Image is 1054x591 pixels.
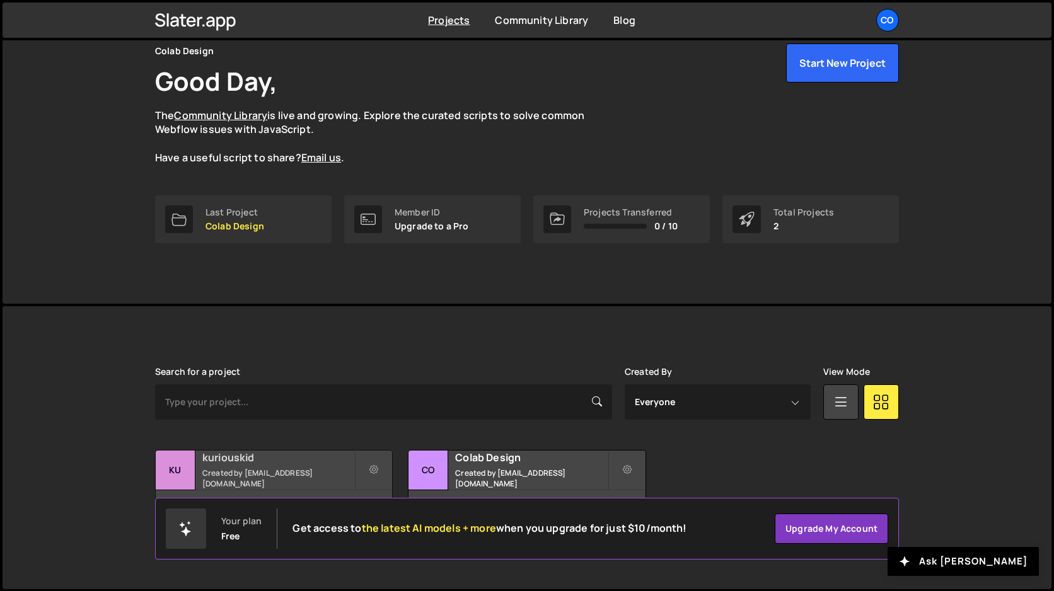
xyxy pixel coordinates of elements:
p: The is live and growing. Explore the curated scripts to solve common Webflow issues with JavaScri... [155,108,609,165]
p: Colab Design [206,221,264,231]
a: ku kuriouskid Created by [EMAIL_ADDRESS][DOMAIN_NAME] 3 pages, last updated by [DATE] [155,450,393,529]
div: Co [408,450,448,490]
small: Created by [EMAIL_ADDRESS][DOMAIN_NAME] [455,468,607,489]
h2: kuriouskid [202,450,354,464]
div: 3 pages, last updated by [DATE] [156,490,392,528]
div: Your plan [221,516,262,526]
a: Projects [428,13,470,27]
a: Community Library [495,13,588,27]
p: Upgrade to a Pro [395,221,469,231]
h2: Get access to when you upgrade for just $10/month! [292,522,686,534]
a: Community Library [174,108,267,122]
div: Total Projects [773,207,834,217]
button: Start New Project [786,43,899,83]
div: Free [221,531,240,541]
label: Search for a project [155,367,240,377]
a: Email us [301,151,341,164]
div: Member ID [395,207,469,217]
a: Co Colab Design Created by [EMAIL_ADDRESS][DOMAIN_NAME] 2 pages, last updated by about 12 hours ago [408,450,646,529]
div: ku [156,450,195,490]
button: Ask [PERSON_NAME] [888,547,1039,576]
p: 2 [773,221,834,231]
h1: Good Day, [155,64,277,98]
small: Created by [EMAIL_ADDRESS][DOMAIN_NAME] [202,468,354,489]
a: Upgrade my account [775,514,888,544]
div: Last Project [206,207,264,217]
input: Type your project... [155,384,612,420]
div: Colab Design [155,43,214,59]
div: Projects Transferred [584,207,678,217]
div: 2 pages, last updated by about 12 hours ago [408,490,645,528]
span: the latest AI models + more [362,521,496,535]
a: Last Project Colab Design [155,195,332,243]
label: View Mode [823,367,870,377]
a: Co [876,9,899,32]
label: Created By [625,367,673,377]
h2: Colab Design [455,450,607,464]
span: 0 / 10 [654,221,678,231]
a: Blog [613,13,635,27]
